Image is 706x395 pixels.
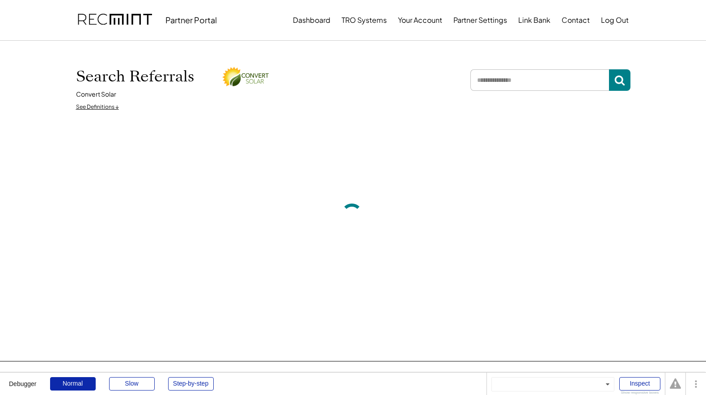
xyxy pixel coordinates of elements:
[76,90,116,99] div: Convert Solar
[50,377,96,391] div: Normal
[293,11,330,29] button: Dashboard
[562,11,590,29] button: Contact
[221,65,270,87] img: https___81c9f9a64b6149b79fe163a7ab40bc5d.cdn.bubble.io_f1731941372166x167585963175993280_convert-...
[78,5,152,35] img: recmint-logotype%403x.png
[601,11,629,29] button: Log Out
[9,373,37,387] div: Debugger
[342,11,387,29] button: TRO Systems
[453,11,507,29] button: Partner Settings
[619,391,660,395] div: Show responsive boxes
[165,15,217,25] div: Partner Portal
[619,377,660,391] div: Inspect
[398,11,442,29] button: Your Account
[76,103,119,111] div: See Definitions ↓
[168,377,214,391] div: Step-by-step
[109,377,155,391] div: Slow
[76,67,194,86] h1: Search Referrals
[518,11,550,29] button: Link Bank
